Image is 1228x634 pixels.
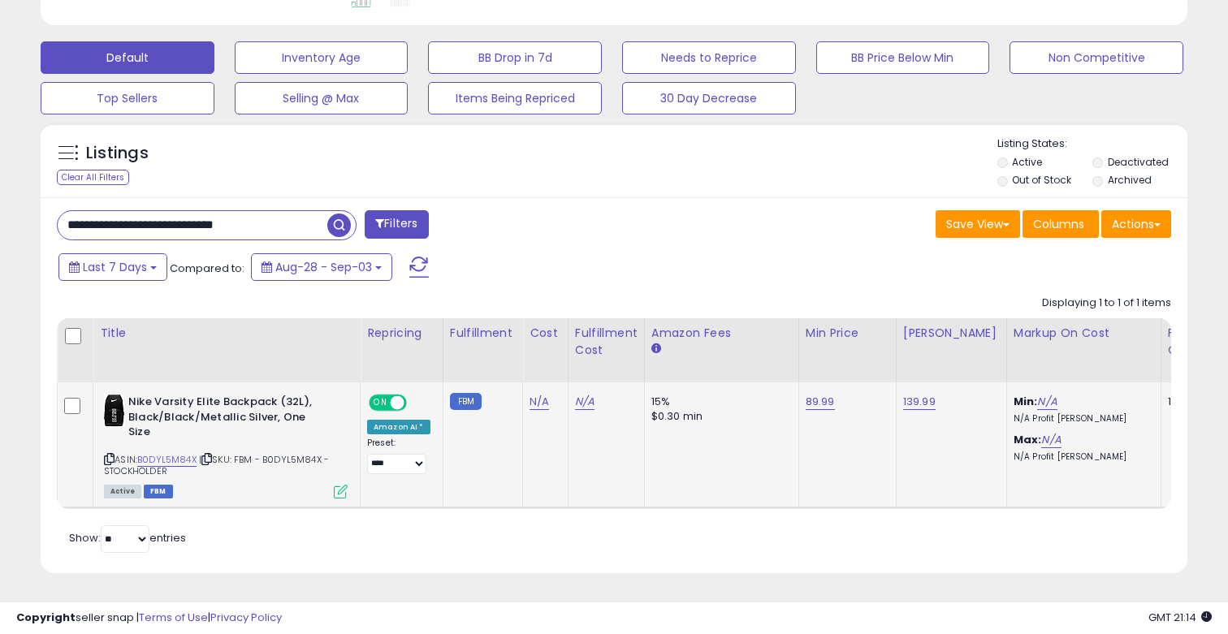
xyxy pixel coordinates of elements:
a: Terms of Use [139,610,208,625]
b: Max: [1014,432,1042,447]
span: Compared to: [170,261,244,276]
span: Columns [1033,216,1084,232]
div: [PERSON_NAME] [903,325,1000,342]
span: FBM [144,485,173,498]
span: ON [370,396,391,410]
label: Archived [1108,173,1152,187]
a: B0DYL5M84X [137,453,197,467]
label: Deactivated [1108,155,1169,169]
div: Preset: [367,438,430,474]
h5: Listings [86,142,149,165]
button: 30 Day Decrease [622,82,796,114]
a: N/A [1041,432,1061,448]
a: 89.99 [806,394,835,410]
div: 117 [1168,395,1218,409]
div: Cost [530,325,561,342]
button: BB Price Below Min [816,41,990,74]
b: Nike Varsity Elite Backpack (32L), Black/Black/Metallic Silver, One Size [128,395,326,444]
button: Actions [1101,210,1171,238]
label: Active [1012,155,1042,169]
a: Privacy Policy [210,610,282,625]
div: Markup on Cost [1014,325,1154,342]
p: N/A Profit [PERSON_NAME] [1014,413,1148,425]
button: Items Being Repriced [428,82,602,114]
div: Displaying 1 to 1 of 1 items [1042,295,1171,311]
div: Min Price [806,325,889,342]
b: Min: [1014,394,1038,409]
div: Title [100,325,353,342]
div: seller snap | | [16,610,282,626]
div: Repricing [367,325,436,342]
button: Filters [365,210,428,239]
span: All listings currently available for purchase on Amazon [104,485,141,498]
div: Amazon Fees [651,325,792,342]
p: Listing States: [997,136,1188,152]
div: Fulfillment [450,325,516,342]
span: OFF [404,396,430,410]
button: Last 7 Days [58,253,167,281]
small: FBM [450,393,482,410]
div: ASIN: [104,395,348,497]
span: 2025-09-11 21:14 GMT [1148,610,1212,625]
a: N/A [575,394,595,410]
a: N/A [530,394,549,410]
a: N/A [1037,394,1057,410]
a: 139.99 [903,394,936,410]
button: Top Sellers [41,82,214,114]
div: Amazon AI * [367,420,430,434]
button: Non Competitive [1010,41,1183,74]
strong: Copyright [16,610,76,625]
button: Selling @ Max [235,82,409,114]
button: Save View [936,210,1020,238]
th: The percentage added to the cost of goods (COGS) that forms the calculator for Min & Max prices. [1006,318,1161,382]
button: Inventory Age [235,41,409,74]
button: Columns [1023,210,1099,238]
button: Aug-28 - Sep-03 [251,253,392,281]
div: Fulfillable Quantity [1168,325,1224,359]
span: Last 7 Days [83,259,147,275]
span: Show: entries [69,530,186,546]
div: 15% [651,395,786,409]
button: BB Drop in 7d [428,41,602,74]
p: N/A Profit [PERSON_NAME] [1014,451,1148,463]
div: Fulfillment Cost [575,325,638,359]
div: Clear All Filters [57,170,129,185]
div: $0.30 min [651,409,786,424]
button: Needs to Reprice [622,41,796,74]
button: Default [41,41,214,74]
label: Out of Stock [1012,173,1071,187]
span: | SKU: FBM - B0DYL5M84X - STOCKHOLDER [104,453,329,477]
small: Amazon Fees. [651,342,661,356]
span: Aug-28 - Sep-03 [275,259,372,275]
img: 31tbBEhpMnL._SL40_.jpg [104,395,124,427]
